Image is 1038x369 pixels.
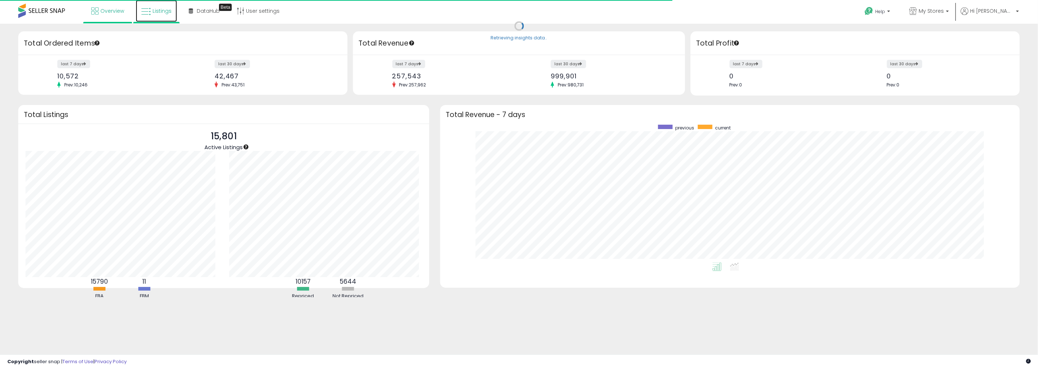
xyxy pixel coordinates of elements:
label: last 7 days [730,60,762,68]
h3: Total Profit [696,38,1014,48]
h3: Total Listings [24,112,424,117]
span: Overview [100,7,124,15]
i: Get Help [864,7,873,16]
span: Prev: 257,962 [396,82,430,88]
div: 257,543 [392,72,514,80]
span: Help [875,8,885,15]
div: Tooltip anchor [733,40,740,46]
div: Retrieving insights data.. [491,35,547,42]
div: Repriced [281,293,325,300]
div: 10,572 [57,72,177,80]
label: last 7 days [57,60,90,68]
div: Tooltip anchor [243,144,249,150]
span: Prev: 0 [730,82,742,88]
b: 15790 [91,277,108,286]
div: 42,467 [215,72,335,80]
span: Prev: 980,731 [554,82,587,88]
span: Hi [PERSON_NAME] [970,7,1014,15]
span: Active Listings [204,143,243,151]
span: previous [675,125,694,131]
a: Hi [PERSON_NAME] [961,7,1019,24]
a: Help [859,1,897,24]
span: Prev: 0 [887,82,900,88]
h3: Total Revenue [358,38,680,48]
span: Listings [153,7,172,15]
span: My Stores [919,7,944,15]
span: current [715,125,731,131]
div: Tooltip anchor [219,4,232,11]
label: last 7 days [392,60,425,68]
label: last 30 days [887,60,922,68]
div: FBM [122,293,166,300]
h3: Total Ordered Items [24,38,342,48]
b: 11 [142,277,146,286]
span: DataHub [197,7,220,15]
div: Not Repriced [326,293,370,300]
h3: Total Revenue - 7 days [446,112,1014,117]
span: Prev: 43,751 [218,82,248,88]
span: Prev: 10,246 [61,82,91,88]
div: Tooltip anchor [408,40,415,46]
div: FBA [77,293,121,300]
b: 5644 [340,277,356,286]
div: 0 [887,72,1007,80]
b: 10157 [296,277,311,286]
p: 15,801 [204,129,243,143]
div: 0 [730,72,850,80]
label: last 30 days [215,60,250,68]
label: last 30 days [551,60,586,68]
div: 999,901 [551,72,672,80]
div: Tooltip anchor [94,40,100,46]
